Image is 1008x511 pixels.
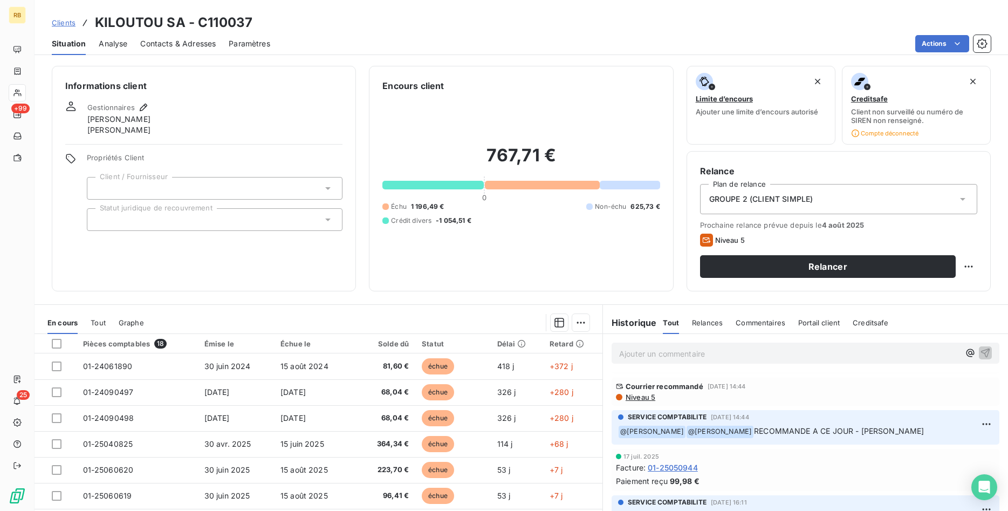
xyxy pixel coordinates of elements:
[497,339,537,348] div: Délai
[87,114,150,125] span: [PERSON_NAME]
[915,35,969,52] button: Actions
[497,465,511,474] span: 53 j
[52,38,86,49] span: Situation
[422,488,454,504] span: échue
[603,316,657,329] h6: Historique
[822,221,865,229] span: 4 août 2025
[96,215,105,224] input: Ajouter une valeur
[356,439,409,449] span: 364,34 €
[204,465,250,474] span: 30 juin 2025
[96,183,105,193] input: Ajouter une valeur
[700,221,977,229] span: Prochaine relance prévue depuis le
[851,94,888,103] span: Creditsafe
[356,339,409,348] div: Solde dû
[204,491,250,500] span: 30 juin 2025
[616,462,646,473] span: Facture :
[851,107,982,125] span: Client non surveillé ou numéro de SIREN non renseigné.
[140,38,216,49] span: Contacts & Adresses
[204,339,268,348] div: Émise le
[391,216,431,226] span: Crédit divers
[52,18,76,27] span: Clients
[497,439,513,448] span: 114 j
[696,107,818,116] span: Ajouter une limite d’encours autorisé
[204,439,251,448] span: 30 avr. 2025
[687,66,835,145] button: Limite d’encoursAjouter une limite d’encours autorisé
[280,491,328,500] span: 15 août 2025
[696,94,753,103] span: Limite d’encours
[628,412,707,422] span: SERVICE COMPTABILITE
[280,439,324,448] span: 15 juin 2025
[204,413,230,423] span: [DATE]
[83,465,134,474] span: 01-25060620
[204,362,251,371] span: 30 juin 2024
[83,491,132,500] span: 01-25060619
[497,491,511,500] span: 53 j
[95,13,252,32] h3: KILOUTOU SA - C110037
[630,202,660,212] span: 625,73 €
[65,79,342,92] h6: Informations client
[550,465,563,474] span: +7 j
[47,318,78,327] span: En cours
[280,362,328,371] span: 15 août 2024
[497,362,515,371] span: 418 j
[356,465,409,475] span: 223,70 €
[119,318,144,327] span: Graphe
[9,106,25,123] a: +99
[83,439,133,448] span: 01-25040825
[422,358,454,374] span: échue
[229,38,270,49] span: Paramètres
[356,490,409,501] span: 96,41 €
[422,462,454,478] span: échue
[625,393,655,401] span: Niveau 5
[9,6,26,24] div: RB
[700,165,977,178] h6: Relance
[356,361,409,372] span: 81,60 €
[692,318,723,327] span: Relances
[422,384,454,400] span: échue
[422,339,484,348] div: Statut
[648,462,698,473] span: 01-25050944
[616,475,668,487] span: Paiement reçu
[736,318,785,327] span: Commentaires
[550,491,563,500] span: +7 j
[382,79,444,92] h6: Encours client
[280,387,306,397] span: [DATE]
[83,339,191,349] div: Pièces comptables
[83,387,134,397] span: 01-24090497
[9,487,26,505] img: Logo LeanPay
[422,436,454,452] span: échue
[550,362,573,371] span: +372 j
[11,104,30,113] span: +99
[550,439,568,448] span: +68 j
[626,382,703,391] span: Courrier recommandé
[754,426,924,435] span: RECOMMANDE A CE JOUR - [PERSON_NAME]
[708,383,746,390] span: [DATE] 14:44
[154,339,167,349] span: 18
[17,390,30,400] span: 25
[550,413,573,423] span: +280 j
[83,362,133,371] span: 01-24061890
[87,153,342,168] span: Propriétés Client
[798,318,840,327] span: Portail client
[687,426,753,438] span: @ [PERSON_NAME]
[971,474,997,500] div: Open Intercom Messenger
[842,66,991,145] button: CreditsafeClient non surveillé ou numéro de SIREN non renseigné.Compte déconnecté
[422,410,454,426] span: échue
[550,339,596,348] div: Retard
[382,145,660,177] h2: 767,71 €
[436,216,471,226] span: -1 054,51 €
[411,202,444,212] span: 1 196,49 €
[356,413,409,424] span: 68,04 €
[91,318,106,327] span: Tout
[280,339,344,348] div: Échue le
[482,193,486,202] span: 0
[711,499,747,506] span: [DATE] 16:11
[83,413,134,423] span: 01-24090498
[619,426,685,438] span: @ [PERSON_NAME]
[204,387,230,397] span: [DATE]
[700,255,956,278] button: Relancer
[52,17,76,28] a: Clients
[628,498,707,507] span: SERVICE COMPTABILITE
[497,413,516,423] span: 326 j
[87,103,135,112] span: Gestionnaires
